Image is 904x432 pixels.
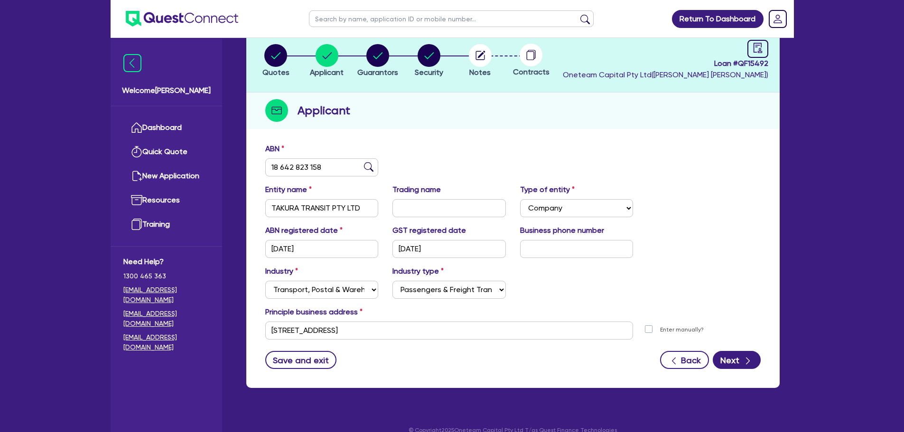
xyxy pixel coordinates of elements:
span: audit [753,43,763,53]
span: Need Help? [123,256,209,267]
button: Guarantors [357,44,399,79]
a: [EMAIL_ADDRESS][DOMAIN_NAME] [123,332,209,352]
span: Contracts [513,67,550,76]
label: Industry [265,266,298,277]
label: Industry type [392,266,444,277]
label: Type of entity [520,184,575,195]
span: Security [415,68,443,77]
img: quest-connect-logo-blue [126,11,238,27]
button: Save and exit [265,351,337,369]
input: DD / MM / YYYY [265,240,379,258]
label: GST registered date [392,225,466,236]
button: Back [660,351,709,369]
label: Trading name [392,184,441,195]
h2: Applicant [298,102,350,119]
span: Applicant [310,68,344,77]
span: Welcome [PERSON_NAME] [122,85,211,96]
button: Next [713,351,761,369]
img: training [131,219,142,230]
input: Search by name, application ID or mobile number... [309,10,594,27]
a: Resources [123,188,209,212]
img: resources [131,194,142,206]
span: Loan # QF15492 [563,58,768,69]
a: Dropdown toggle [765,7,790,31]
span: 1300 465 363 [123,271,209,281]
span: Guarantors [357,68,398,77]
a: [EMAIL_ADDRESS][DOMAIN_NAME] [123,309,209,329]
label: ABN registered date [265,225,343,236]
button: Applicant [309,44,344,79]
a: Return To Dashboard [672,10,764,28]
label: Principle business address [265,306,363,318]
a: [EMAIL_ADDRESS][DOMAIN_NAME] [123,285,209,305]
span: Oneteam Capital Pty Ltd ( [PERSON_NAME] [PERSON_NAME] ) [563,70,768,79]
a: Quick Quote [123,140,209,164]
a: Dashboard [123,116,209,140]
img: step-icon [265,99,288,122]
label: Enter manually? [660,325,704,334]
span: Notes [469,68,491,77]
button: Quotes [262,44,290,79]
label: Entity name [265,184,312,195]
label: ABN [265,143,284,155]
a: Training [123,212,209,237]
img: new-application [131,170,142,182]
a: New Application [123,164,209,188]
img: icon-menu-close [123,54,141,72]
input: DD / MM / YYYY [392,240,506,258]
span: Quotes [262,68,289,77]
img: quick-quote [131,146,142,157]
img: abn-lookup icon [364,162,373,172]
button: Notes [468,44,492,79]
label: Business phone number [520,225,604,236]
button: Security [414,44,444,79]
